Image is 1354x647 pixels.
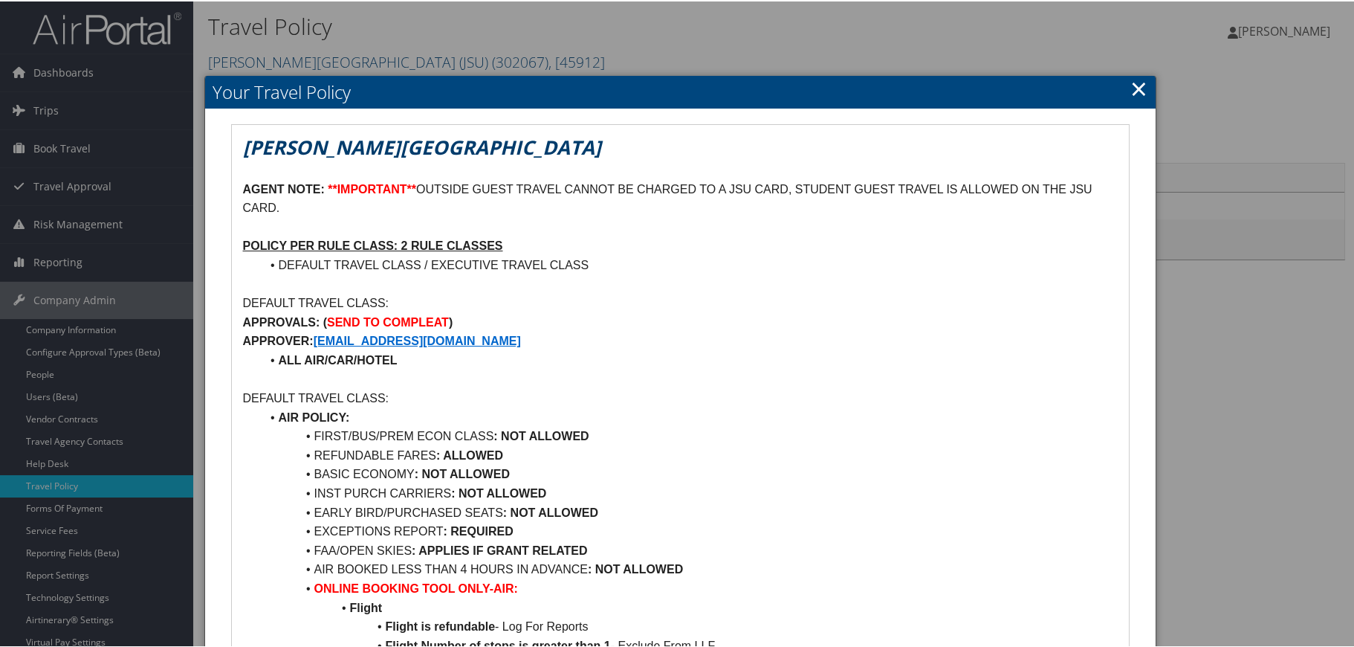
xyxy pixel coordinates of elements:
[1130,72,1147,102] a: Close
[493,428,589,441] strong: : NOT ALLOWED
[243,315,327,327] strong: APPROVALS: (
[243,387,1118,407] p: DEFAULT TRAVEL CLASS:
[261,254,1118,274] li: DEFAULT TRAVEL CLASS / EXECUTIVE TRAVEL CLASS
[243,333,314,346] strong: APPROVER:
[205,74,1156,107] h2: Your Travel Policy
[261,483,1118,502] li: INST PURCH CARRIERS
[278,410,349,422] strong: AIR POLICY:
[385,619,495,631] strong: Flight is refundable
[412,543,587,556] strong: : APPLIES IF GRANT RELATED
[261,463,1118,483] li: BASIC ECONOMY
[243,238,503,251] u: POLICY PER RULE CLASS: 2 RULE CLASSES
[349,600,382,613] strong: Flight
[327,315,449,327] strong: SEND TO COMPLEAT
[278,353,397,365] strong: ALL AIR/CAR/HOTEL
[451,486,546,498] strong: : NOT ALLOWED
[261,540,1118,559] li: FAA/OPEN SKIES
[503,505,598,518] strong: : NOT ALLOWED
[243,132,601,159] em: [PERSON_NAME][GEOGRAPHIC_DATA]
[243,292,1118,312] p: DEFAULT TRAVEL CLASS:
[314,581,517,593] strong: ONLINE BOOKING TOOL ONLY-AIR:
[261,445,1118,464] li: REFUNDABLE FARES
[261,616,1118,635] li: - Log For Reports
[314,333,521,346] a: [EMAIL_ADDRESS][DOMAIN_NAME]
[588,561,683,574] strong: : NOT ALLOWED
[415,466,510,479] strong: : NOT ALLOWED
[261,502,1118,521] li: EARLY BIRD/PURCHASED SEATS
[243,178,1118,216] p: OUTSIDE GUEST TRAVEL CANNOT BE CHARGED TO A JSU CARD, STUDENT GUEST TRAVEL IS ALLOWED ON THE JSU ...
[261,559,1118,578] li: AIR BOOKED LESS THAN 4 HOURS IN ADVANCE
[449,315,453,327] strong: )
[443,524,513,536] strong: : REQUIRED
[261,521,1118,540] li: EXCEPTIONS REPORT
[243,181,325,194] strong: AGENT NOTE:
[436,448,503,460] strong: : ALLOWED
[261,425,1118,445] li: FIRST/BUS/PREM ECON CLASS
